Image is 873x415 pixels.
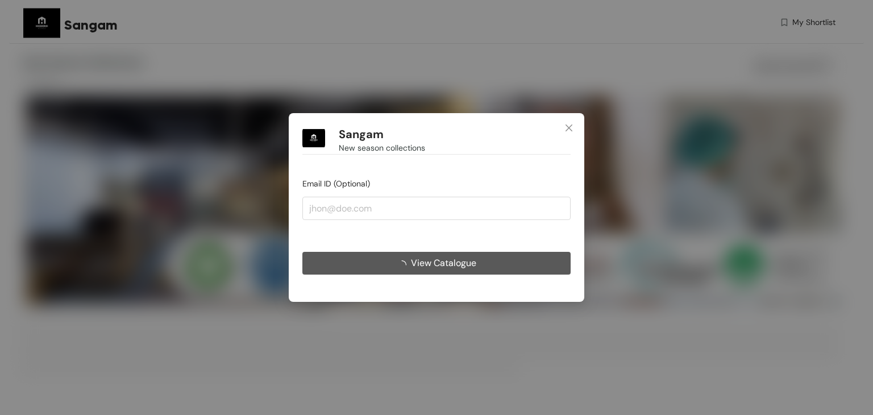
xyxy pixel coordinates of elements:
button: View Catalogue [302,252,571,275]
button: Close [554,113,584,144]
span: New season collections [339,142,425,154]
h1: Sangam [339,127,384,142]
span: close [564,123,573,132]
span: loading [397,260,411,269]
input: jhon@doe.com [302,197,571,219]
span: Email ID (Optional) [302,179,370,189]
span: View Catalogue [411,256,476,270]
img: Buyer Portal [302,127,325,150]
